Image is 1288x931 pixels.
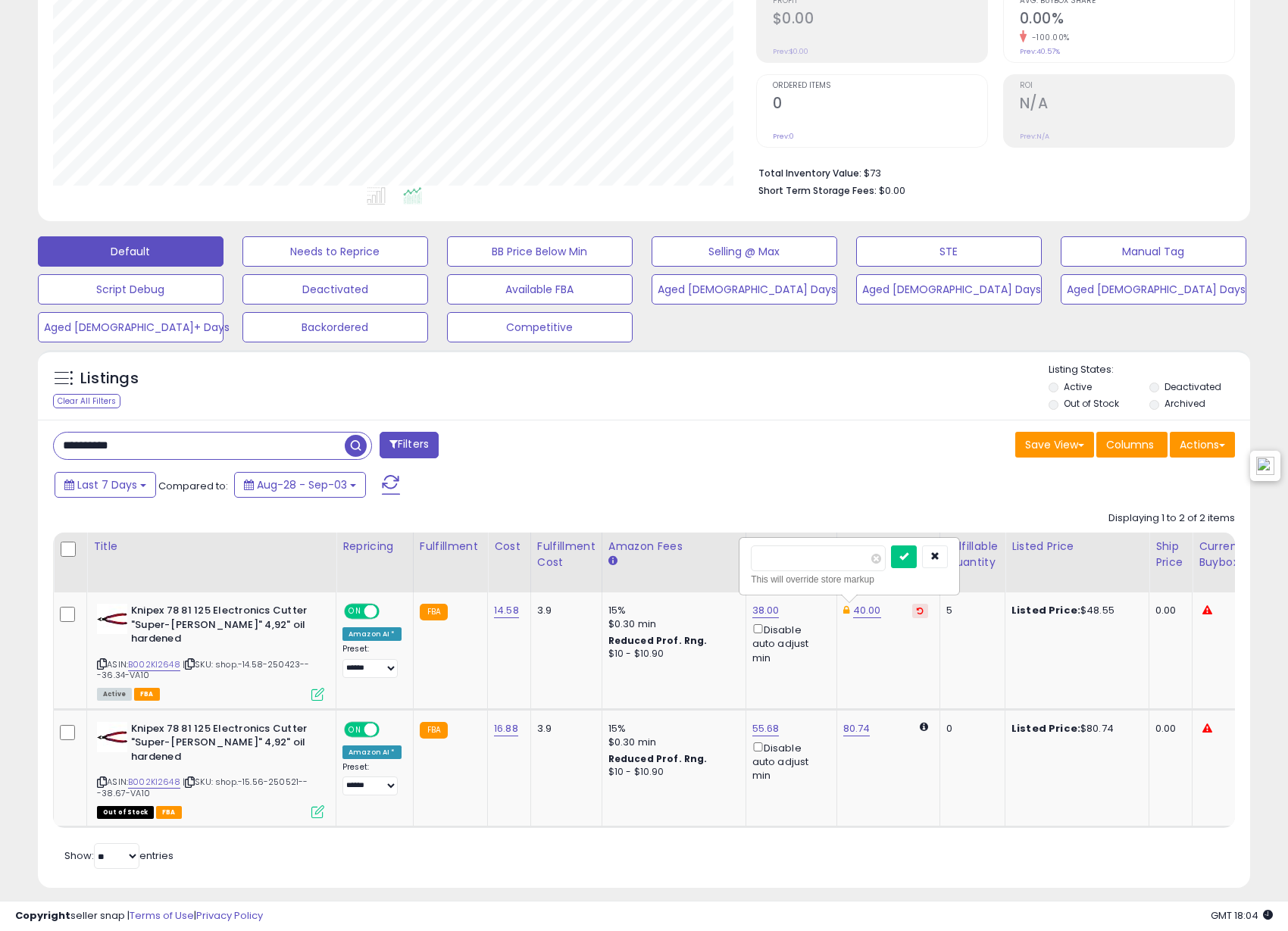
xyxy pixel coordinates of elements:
div: Cost [494,539,524,555]
small: Amazon Fees. [608,555,617,568]
div: $48.55 [1011,604,1137,617]
span: | SKU: shop.-14.58-250423---36.34-VA10 [97,658,310,681]
small: Prev: 40.57% [1020,47,1060,56]
label: Active [1064,380,1092,393]
button: Default [38,236,224,267]
a: 40.00 [853,603,881,618]
div: 0.00 [1155,604,1180,617]
label: Archived [1165,397,1205,410]
span: Show: entries [64,848,174,863]
h2: N/A [1020,95,1234,115]
div: Listed Price [1011,539,1143,555]
span: Ordered Items [773,82,987,90]
button: Available FBA [447,274,633,305]
img: 310k3b6tzCL._SL40_.jpg [97,604,127,634]
div: Preset: [342,644,402,678]
div: $0.30 min [608,736,734,749]
span: ON [345,723,364,736]
div: 15% [608,604,734,617]
span: | SKU: shop.-15.56-250521---38.67-VA10 [97,776,308,798]
span: $0.00 [879,183,905,198]
div: Disable auto adjust min [752,621,825,665]
a: 14.58 [494,603,519,618]
div: Preset: [342,762,402,796]
div: $10 - $10.90 [608,766,734,779]
div: $0.30 min [608,617,734,631]
h2: 0.00% [1020,10,1234,30]
h2: $0.00 [773,10,987,30]
button: Aged [DEMOGRAPHIC_DATA] Days [856,274,1042,305]
span: ON [345,605,364,618]
a: 55.68 [752,721,780,736]
h2: 0 [773,95,987,115]
div: Repricing [342,539,407,555]
div: 0 [946,722,993,736]
button: Needs to Reprice [242,236,428,267]
div: Clear All Filters [53,394,120,408]
b: Knipex 78 81 125 Electronics Cutter "Super-[PERSON_NAME]" 4,92" oil hardened [131,604,315,650]
span: All listings currently available for purchase on Amazon [97,688,132,701]
div: Title [93,539,330,555]
button: Competitive [447,312,633,342]
button: Script Debug [38,274,224,305]
button: Backordered [242,312,428,342]
a: Terms of Use [130,908,194,923]
div: Disable auto adjust min [752,739,825,783]
a: B002KI2648 [128,776,180,789]
button: Aug-28 - Sep-03 [234,472,366,498]
small: Prev: 0 [773,132,794,141]
span: ROI [1020,82,1234,90]
button: Actions [1170,432,1235,458]
div: 5 [946,604,993,617]
div: seller snap | | [15,909,263,923]
b: Total Inventory Value: [758,167,861,180]
span: Compared to: [158,479,228,493]
span: OFF [377,723,402,736]
strong: Copyright [15,908,70,923]
b: Listed Price: [1011,721,1080,736]
div: Ship Price [1155,539,1186,570]
button: Save View [1015,432,1094,458]
button: Selling @ Max [652,236,837,267]
span: Columns [1106,437,1154,452]
b: Short Term Storage Fees: [758,184,877,197]
span: Last 7 Days [77,477,137,492]
b: Reduced Prof. Rng. [608,634,708,647]
div: Amazon Fees [608,539,739,555]
label: Out of Stock [1064,397,1119,410]
li: $73 [758,163,1224,181]
button: Manual Tag [1061,236,1246,267]
button: Aged [DEMOGRAPHIC_DATA]+ Days [38,312,224,342]
div: This will override store markup [751,572,948,587]
a: B002KI2648 [128,658,180,671]
button: Columns [1096,432,1168,458]
div: Fulfillment Cost [537,539,596,570]
div: 3.9 [537,722,590,736]
div: ASIN: [97,604,324,699]
b: Knipex 78 81 125 Electronics Cutter "Super-[PERSON_NAME]" 4,92" oil hardened [131,722,315,768]
img: 310k3b6tzCL._SL40_.jpg [97,722,127,752]
button: BB Price Below Min [447,236,633,267]
div: Fulfillment [420,539,481,555]
h5: Listings [80,368,139,389]
a: 38.00 [752,603,780,618]
span: FBA [134,688,160,701]
div: $80.74 [1011,722,1137,736]
p: Listing States: [1049,363,1250,377]
b: Reduced Prof. Rng. [608,752,708,765]
small: Prev: $0.00 [773,47,808,56]
b: Listed Price: [1011,603,1080,617]
button: Aged [DEMOGRAPHIC_DATA] Days [652,274,837,305]
span: Aug-28 - Sep-03 [257,477,347,492]
span: OFF [377,605,402,618]
small: FBA [420,604,448,620]
div: ASIN: [97,722,324,817]
small: Prev: N/A [1020,132,1049,141]
img: icon48.png [1256,457,1274,475]
button: Last 7 Days [55,472,156,498]
small: FBA [420,722,448,739]
span: FBA [156,806,182,819]
i: This overrides the store level Dynamic Max Price for this listing [843,605,849,615]
a: 16.88 [494,721,518,736]
div: Fulfillable Quantity [946,539,999,570]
